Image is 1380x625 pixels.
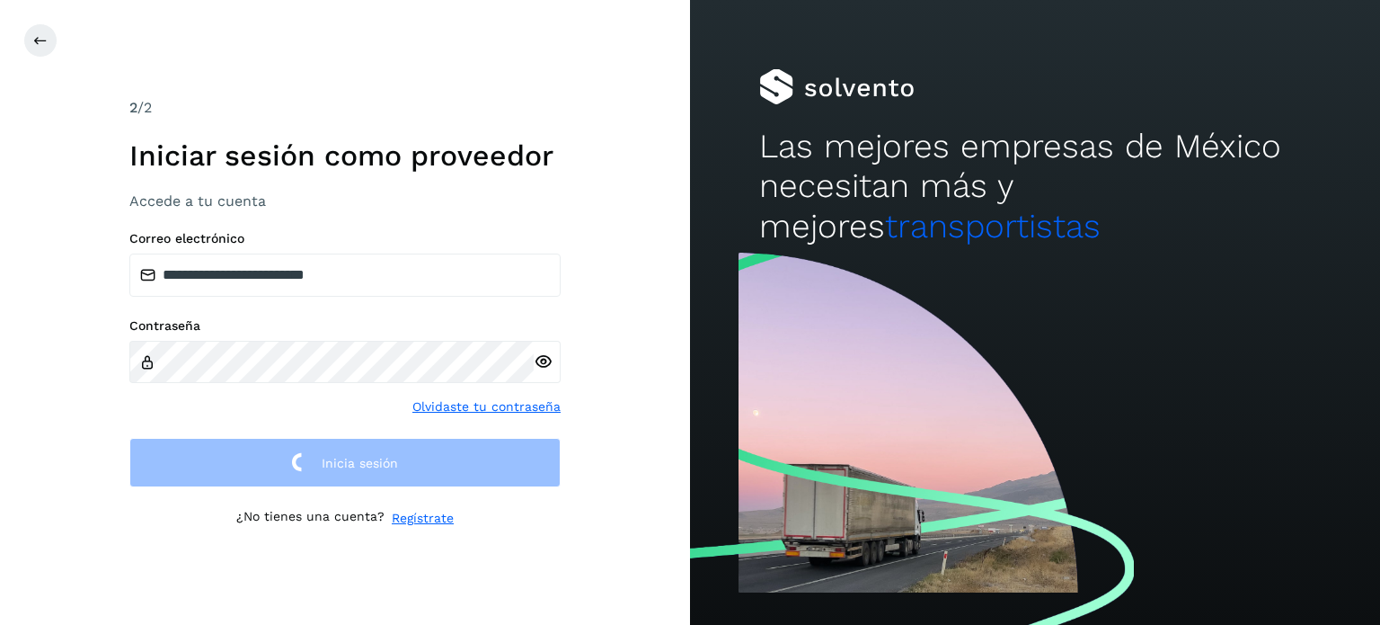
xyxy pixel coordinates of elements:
div: /2 [129,97,561,119]
label: Correo electrónico [129,231,561,246]
a: Olvidaste tu contraseña [412,397,561,416]
p: ¿No tienes una cuenta? [236,509,385,528]
span: Inicia sesión [322,457,398,469]
a: Regístrate [392,509,454,528]
h3: Accede a tu cuenta [129,192,561,210]
h1: Iniciar sesión como proveedor [129,138,561,173]
span: transportistas [885,207,1101,246]
span: 2 [129,99,137,116]
h2: Las mejores empresas de México necesitan más y mejores [759,127,1311,246]
button: Inicia sesión [129,438,561,487]
label: Contraseña [129,318,561,334]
